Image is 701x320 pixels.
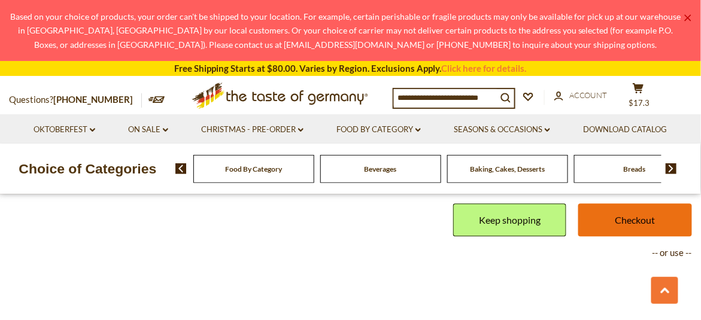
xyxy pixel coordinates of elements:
a: Baking, Cakes, Desserts [470,164,545,173]
a: Oktoberfest [34,123,95,136]
a: Breads [623,164,645,173]
span: Account [569,90,608,100]
span: $17.3 [629,98,650,108]
a: Download Catalog [583,123,667,136]
img: next arrow [666,163,677,174]
a: Account [554,89,608,102]
a: Beverages [365,164,397,173]
iframe: PayPal-paypal [453,269,692,293]
a: Christmas - PRE-ORDER [201,123,304,136]
img: previous arrow [175,163,187,174]
a: × [684,14,691,22]
a: Seasons & Occasions [454,123,550,136]
p: Questions? [9,92,142,108]
a: Checkout [578,203,692,236]
a: [PHONE_NUMBER] [53,94,133,105]
a: On Sale [128,123,168,136]
div: Based on your choice of products, your order can't be shipped to your location. For example, cert... [10,10,682,51]
button: $17.3 [620,83,656,112]
a: Food By Category [336,123,421,136]
a: Click here for details. [442,63,527,74]
p: -- or use -- [453,245,692,260]
a: Keep shopping [453,203,567,236]
a: Food By Category [225,164,282,173]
